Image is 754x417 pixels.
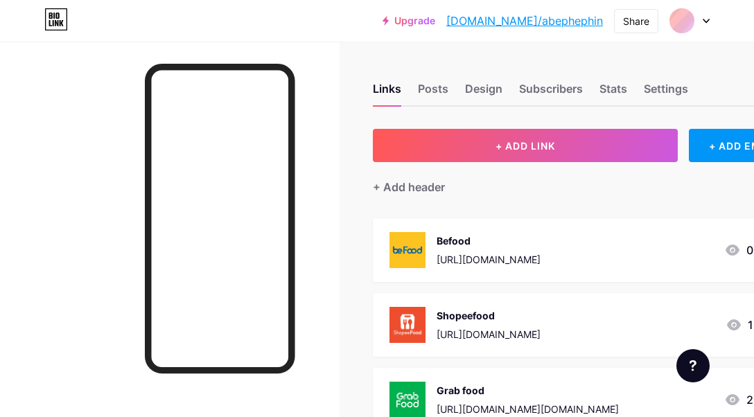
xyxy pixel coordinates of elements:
a: [DOMAIN_NAME]/abephephin [446,12,603,29]
a: Upgrade [383,15,435,26]
button: + ADD LINK [373,129,678,162]
div: 1 [726,317,753,333]
div: Design [465,80,502,105]
div: [URL][DOMAIN_NAME][DOMAIN_NAME] [437,402,619,416]
div: Settings [644,80,688,105]
img: Befood [389,232,426,268]
div: Shopeefood [437,308,541,323]
div: Befood [437,233,541,248]
div: Posts [418,80,448,105]
div: 0 [724,242,753,258]
img: Shopeefood [389,307,426,343]
div: 2 [724,391,753,408]
div: + Add header [373,179,445,195]
div: Grab food [437,383,619,398]
div: Subscribers [519,80,583,105]
div: Share [623,14,649,28]
div: Stats [599,80,627,105]
div: [URL][DOMAIN_NAME] [437,252,541,267]
span: + ADD LINK [496,140,555,152]
div: Links [373,80,401,105]
div: [URL][DOMAIN_NAME] [437,327,541,341]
